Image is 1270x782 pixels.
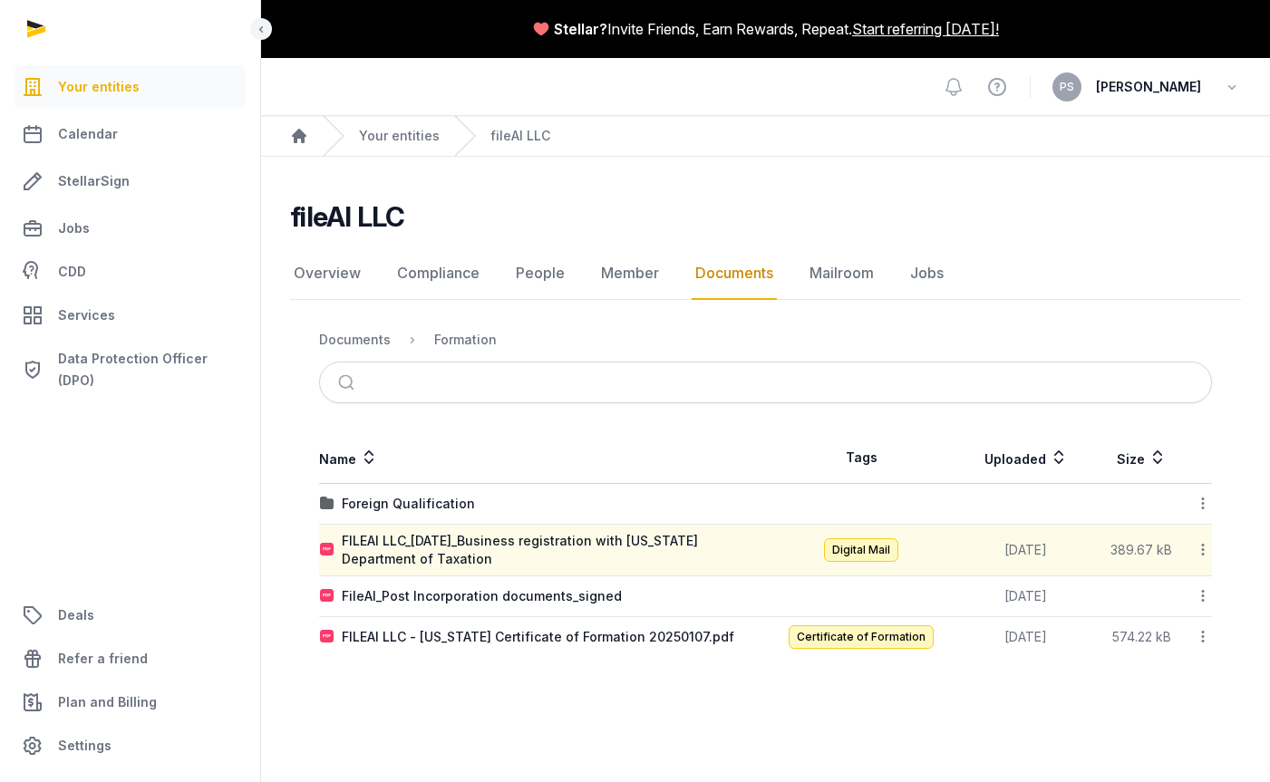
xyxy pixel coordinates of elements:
[58,648,148,670] span: Refer a friend
[15,681,246,724] a: Plan and Billing
[512,247,568,300] a: People
[359,127,440,145] a: Your entities
[824,538,898,562] span: Digital Mail
[15,637,246,681] a: Refer a friend
[58,348,238,391] span: Data Protection Officer (DPO)
[58,123,118,145] span: Calendar
[789,625,934,649] span: Certificate of Formation
[319,331,391,349] div: Documents
[490,127,550,145] a: fileAI LLC
[58,691,157,713] span: Plan and Billing
[1179,695,1270,782] iframe: Chat Widget
[320,543,334,557] img: pdf.svg
[692,247,777,300] a: Documents
[327,362,370,402] button: Submit
[15,341,246,399] a: Data Protection Officer (DPO)
[15,254,246,290] a: CDD
[1095,617,1188,658] td: 574.22 kB
[320,630,334,644] img: pdf.svg
[58,261,86,283] span: CDD
[342,628,734,646] div: FILEAI LLC - [US_STATE] Certificate of Formation 20250107.pdf
[342,532,765,568] div: FILEAI LLC_[DATE]_Business registration with [US_STATE] Department of Taxation
[1004,588,1047,603] span: [DATE]
[1095,525,1188,576] td: 389.67 kB
[58,304,115,326] span: Services
[290,247,1241,300] nav: Tabs
[15,112,246,156] a: Calendar
[290,247,364,300] a: Overview
[58,604,94,626] span: Deals
[58,76,140,98] span: Your entities
[1096,76,1201,98] span: [PERSON_NAME]
[1052,72,1081,101] button: PS
[806,247,877,300] a: Mailroom
[15,294,246,337] a: Services
[852,18,999,40] a: Start referring [DATE]!
[393,247,483,300] a: Compliance
[597,247,663,300] a: Member
[58,217,90,239] span: Jobs
[15,724,246,768] a: Settings
[766,432,958,484] th: Tags
[1060,82,1074,92] span: PS
[434,331,497,349] div: Formation
[1095,432,1188,484] th: Size
[15,65,246,109] a: Your entities
[15,207,246,250] a: Jobs
[261,116,1270,157] nav: Breadcrumb
[319,432,766,484] th: Name
[342,587,622,605] div: FileAI_Post Incorporation documents_signed
[320,497,334,511] img: folder.svg
[1004,629,1047,644] span: [DATE]
[342,495,475,513] div: Foreign Qualification
[320,589,334,603] img: pdf.svg
[554,18,607,40] span: Stellar?
[58,170,130,192] span: StellarSign
[58,735,111,757] span: Settings
[906,247,947,300] a: Jobs
[15,159,246,203] a: StellarSign
[957,432,1095,484] th: Uploaded
[15,594,246,637] a: Deals
[290,200,405,233] h2: fileAI LLC
[1004,542,1047,557] span: [DATE]
[319,318,1212,362] nav: Breadcrumb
